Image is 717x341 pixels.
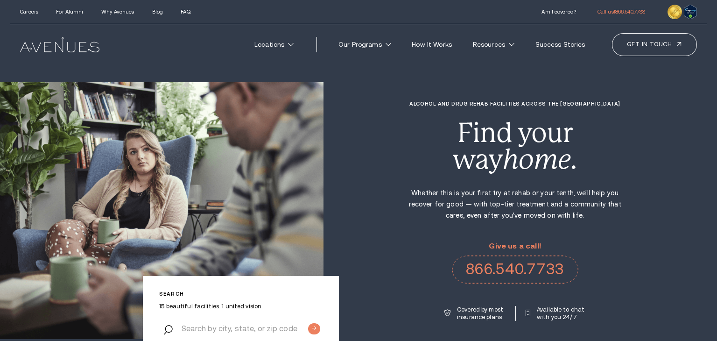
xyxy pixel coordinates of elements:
[181,9,190,14] a: FAQ
[404,36,460,53] a: How It Works
[408,101,622,107] h1: Alcohol and Drug Rehab Facilities across the [GEOGRAPHIC_DATA]
[526,306,585,321] a: Available to chat with you 24/7
[537,306,585,321] p: Available to chat with you 24/7
[56,9,83,14] a: For Alumni
[246,36,302,53] a: Locations
[330,36,399,53] a: Our Programs
[308,323,320,334] input: Submit
[684,7,697,14] a: Verify LegitScript Approval for www.avenuesrecovery.com
[152,9,163,14] a: Blog
[408,187,622,221] p: Whether this is your first try at rehab or your tenth, we'll help you recover for good — with top...
[684,5,697,19] img: Verify Approval for www.avenuesrecovery.com
[444,306,506,321] a: Covered by most insurance plans
[503,144,577,175] i: home.
[159,303,323,310] p: 15 beautiful facilities. 1 united vision.
[452,256,578,284] a: 866.540.7733
[457,306,506,321] p: Covered by most insurance plans
[465,36,522,53] a: Resources
[20,9,38,14] a: Careers
[615,9,645,14] span: 866.540.7733
[159,291,323,297] p: Search
[101,9,134,14] a: Why Avenues
[597,9,645,14] a: Call us!866.540.7733
[452,242,578,250] p: Give us a call!
[541,9,576,14] a: Am I covered?
[527,36,593,53] a: Success Stories
[612,33,697,56] a: Get in touch
[408,120,622,173] div: Find your way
